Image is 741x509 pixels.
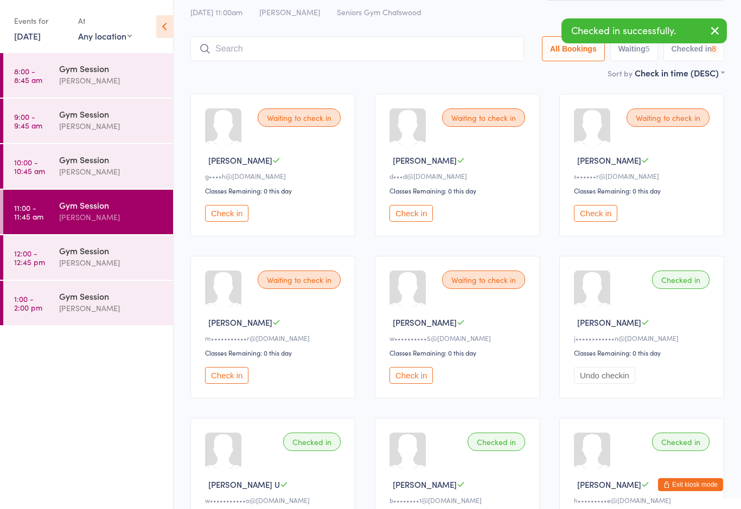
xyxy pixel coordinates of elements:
span: [PERSON_NAME] [208,154,272,166]
div: Waiting to check in [442,108,525,127]
div: Check in time (DESC) [635,67,724,79]
div: 8 [712,44,716,53]
div: [PERSON_NAME] [59,302,164,314]
time: 12:00 - 12:45 pm [14,249,45,266]
label: Sort by [608,68,633,79]
div: [PERSON_NAME] [59,165,164,178]
div: [PERSON_NAME] [59,120,164,132]
div: Gym Session [59,199,164,211]
div: Checked in [652,270,710,289]
button: Check in [205,205,248,222]
div: Checked in successfully. [561,18,727,43]
div: Gym Session [59,108,164,120]
div: d•••d@[DOMAIN_NAME] [389,171,528,181]
button: Waiting5 [610,36,658,61]
span: [PERSON_NAME] [393,479,457,490]
div: At [78,12,132,30]
a: [DATE] [14,30,41,42]
button: Check in [205,367,248,384]
button: Undo checkin [574,367,635,384]
span: [PERSON_NAME] [577,154,641,166]
div: Classes Remaining: 0 this day [389,348,528,357]
span: [PERSON_NAME] U [208,479,280,490]
div: Classes Remaining: 0 this day [205,186,344,195]
div: g••••h@[DOMAIN_NAME] [205,171,344,181]
a: 12:00 -12:45 pmGym Session[PERSON_NAME] [3,235,173,280]
div: 5 [646,44,650,53]
button: Exit kiosk mode [658,478,723,491]
time: 10:00 - 10:45 am [14,158,45,175]
div: j••••••••••••n@[DOMAIN_NAME] [574,333,713,343]
span: [PERSON_NAME] [577,479,641,490]
div: Any location [78,30,132,42]
div: Gym Session [59,153,164,165]
div: Checked in [283,433,341,451]
div: Classes Remaining: 0 this day [205,348,344,357]
a: 8:00 -8:45 amGym Session[PERSON_NAME] [3,53,173,98]
button: All Bookings [542,36,605,61]
input: Search [190,36,524,61]
div: [PERSON_NAME] [59,211,164,223]
a: 1:00 -2:00 pmGym Session[PERSON_NAME] [3,281,173,325]
div: Gym Session [59,244,164,256]
div: Classes Remaining: 0 this day [574,186,713,195]
div: s••••••r@[DOMAIN_NAME] [574,171,713,181]
a: 9:00 -9:45 amGym Session[PERSON_NAME] [3,99,173,143]
div: w•••••••••••o@[DOMAIN_NAME] [205,495,344,505]
div: m•••••••••••r@[DOMAIN_NAME] [205,333,344,343]
div: Gym Session [59,62,164,74]
div: w••••••••••5@[DOMAIN_NAME] [389,333,528,343]
div: Waiting to check in [258,108,341,127]
span: Seniors Gym Chatswood [337,7,421,17]
div: h•••••••••e@[DOMAIN_NAME] [574,495,713,505]
button: Checked in8 [663,36,725,61]
div: Checked in [652,433,710,451]
time: 1:00 - 2:00 pm [14,294,42,312]
button: Check in [574,205,617,222]
span: [PERSON_NAME] [393,317,457,328]
div: Checked in [468,433,525,451]
span: [PERSON_NAME] [393,154,457,166]
div: [PERSON_NAME] [59,256,164,269]
time: 8:00 - 8:45 am [14,67,42,84]
div: [PERSON_NAME] [59,74,164,87]
div: Classes Remaining: 0 this day [574,348,713,357]
div: Classes Remaining: 0 this day [389,186,528,195]
div: Waiting to check in [627,108,710,127]
span: [DATE] 11:00am [190,7,242,17]
span: [PERSON_NAME] [208,317,272,328]
a: 11:00 -11:45 amGym Session[PERSON_NAME] [3,190,173,234]
div: Events for [14,12,67,30]
div: Gym Session [59,290,164,302]
span: [PERSON_NAME] [259,7,320,17]
button: Check in [389,205,433,222]
a: 10:00 -10:45 amGym Session[PERSON_NAME] [3,144,173,189]
span: [PERSON_NAME] [577,317,641,328]
time: 11:00 - 11:45 am [14,203,43,221]
button: Check in [389,367,433,384]
time: 9:00 - 9:45 am [14,112,42,130]
div: Waiting to check in [258,270,341,289]
div: Waiting to check in [442,270,525,289]
div: b••••••••1@[DOMAIN_NAME] [389,495,528,505]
